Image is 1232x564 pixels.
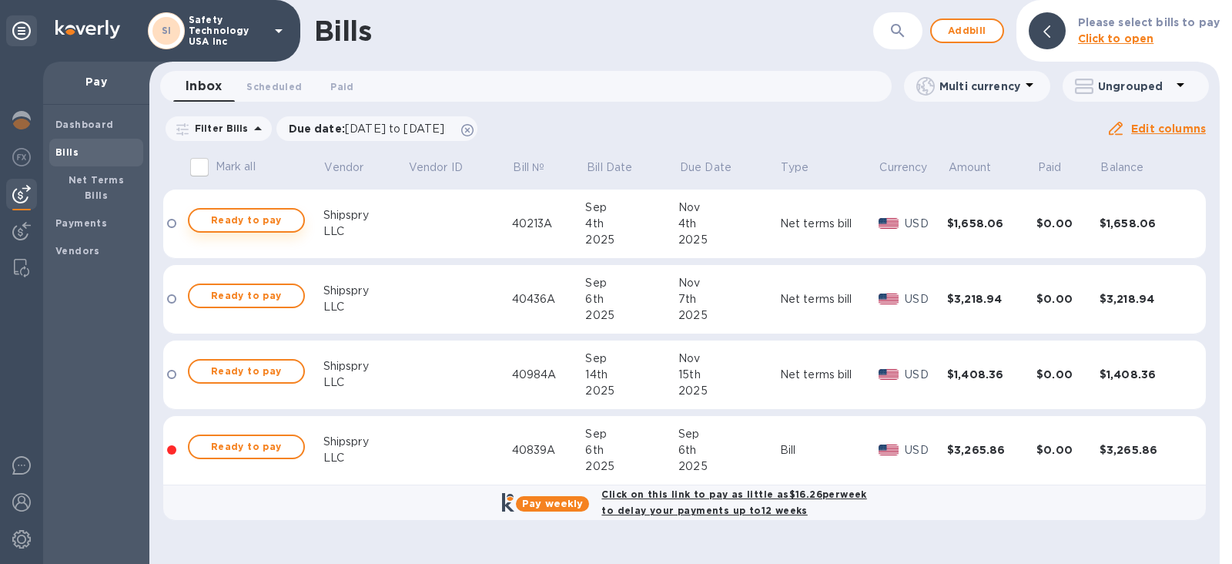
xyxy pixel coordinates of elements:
img: USD [879,369,899,380]
b: Click on this link to pay as little as $16.26 per week to delay your payments up to 12 weeks [601,488,866,516]
span: Bill № [513,159,564,176]
p: Balance [1100,159,1143,176]
div: LLC [323,299,407,315]
span: Ready to pay [202,438,291,456]
div: Shipspry [323,207,407,223]
div: Sep [585,200,678,216]
p: Filter Bills [189,122,249,135]
p: Bill Date [587,159,632,176]
button: Ready to pay [188,208,305,233]
button: Ready to pay [188,435,305,459]
span: [DATE] to [DATE] [345,123,444,135]
div: Net terms bill [780,216,852,232]
div: 2025 [585,307,678,324]
b: Payments [55,217,107,229]
p: USD [905,442,947,458]
div: 6th [585,291,678,307]
div: Sep [678,426,780,442]
b: Vendors [55,245,100,257]
b: SI [162,25,172,36]
div: $0.00 [1036,442,1100,458]
p: Bill № [513,159,544,176]
img: USD [879,218,899,229]
div: Net terms bill [780,291,852,307]
img: USD [879,294,899,304]
span: Bill Date [587,159,652,176]
div: 2025 [585,458,678,475]
b: Pay weekly [522,498,583,509]
span: Inbox [186,76,222,97]
p: Due Date [680,159,731,176]
span: Ready to pay [202,362,291,381]
div: $3,265.86 [947,442,1036,458]
div: Sep [585,351,678,367]
p: Amount [949,159,992,176]
img: Logo [55,20,120,39]
div: Sep [585,426,678,442]
div: 6th [678,442,780,458]
div: 40436A [512,291,586,307]
button: Addbill [930,18,1004,43]
div: $0.00 [1036,216,1100,231]
div: 2025 [678,458,780,475]
b: Please select bills to pay [1078,16,1220,29]
div: 2025 [585,232,678,248]
p: Safety Technology USA Inc [189,15,266,47]
div: Shipspry [323,283,407,299]
span: Type [781,159,829,176]
h1: Bills [314,15,371,47]
span: Ready to pay [202,287,291,305]
div: 15th [678,367,780,383]
p: Due date : [289,121,453,136]
u: Edit columns [1131,123,1206,135]
b: Bills [55,146,79,158]
div: $1,408.36 [1100,367,1189,382]
div: $1,658.06 [1100,216,1189,231]
span: Due Date [680,159,752,176]
button: Ready to pay [188,284,305,308]
p: Ungrouped [1098,79,1171,94]
p: Paid [1038,159,1062,176]
div: Net terms bill [780,367,852,383]
span: Amount [949,159,1012,176]
div: 2025 [678,232,780,248]
div: $0.00 [1036,367,1100,382]
div: $3,265.86 [1100,442,1189,458]
b: Dashboard [55,119,114,130]
p: Vendor [324,159,363,176]
div: Nov [678,275,780,291]
div: Unpin categories [6,15,37,46]
div: LLC [323,450,407,466]
div: 7th [678,291,780,307]
span: Paid [330,79,353,95]
span: Balance [1100,159,1163,176]
span: Vendor ID [409,159,483,176]
p: USD [905,291,947,307]
div: 4th [678,216,780,232]
span: Scheduled [246,79,302,95]
div: $1,658.06 [947,216,1036,231]
img: Foreign exchange [12,148,31,166]
div: 40839A [512,442,586,458]
div: $1,408.36 [947,367,1036,382]
span: Paid [1038,159,1082,176]
span: Ready to pay [202,211,291,230]
div: Shipspry [323,358,407,374]
div: 6th [585,442,678,458]
div: LLC [323,374,407,391]
div: 14th [585,367,678,383]
div: Bill [780,442,879,458]
button: Ready to pay [188,359,305,384]
div: 2025 [678,307,780,324]
span: Vendor [324,159,383,176]
div: 40213A [512,216,586,232]
div: $3,218.94 [1100,291,1189,307]
div: Sep [585,275,678,291]
div: $3,218.94 [947,291,1036,307]
b: Net Terms Bills [69,174,125,201]
p: Type [781,159,808,176]
b: Click to open [1078,32,1154,45]
p: USD [905,216,947,232]
span: Currency [879,159,927,176]
div: Shipspry [323,434,407,450]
